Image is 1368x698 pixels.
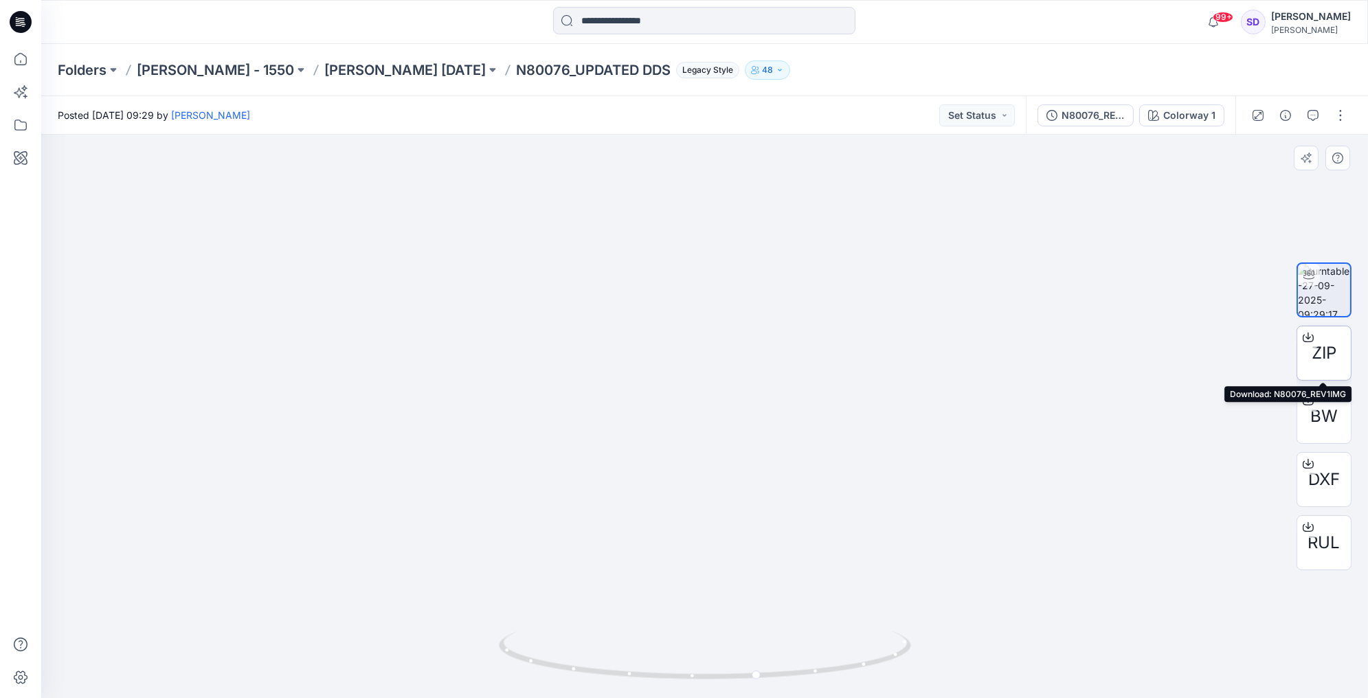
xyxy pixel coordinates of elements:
[671,60,739,80] button: Legacy Style
[762,63,773,78] p: 48
[1308,467,1340,492] span: DXF
[745,60,790,80] button: 48
[1213,12,1233,23] span: 99+
[1308,530,1341,555] span: RUL
[324,60,486,80] a: [PERSON_NAME] [DATE]
[1298,264,1350,316] img: turntable-27-09-2025-09:29:17
[1038,104,1134,126] button: N80076_REV1
[676,62,739,78] span: Legacy Style
[1310,404,1338,429] span: BW
[1139,104,1224,126] button: Colorway 1
[1275,104,1297,126] button: Details
[1062,108,1125,123] div: N80076_REV1
[58,60,106,80] a: Folders
[58,108,250,122] span: Posted [DATE] 09:29 by
[1271,25,1351,35] div: [PERSON_NAME]
[137,60,294,80] a: [PERSON_NAME] - 1550
[171,109,250,121] a: [PERSON_NAME]
[1163,108,1215,123] div: Colorway 1
[1271,8,1351,25] div: [PERSON_NAME]
[516,60,671,80] p: N80076_UPDATED DDS
[1312,341,1336,365] span: ZIP
[1241,10,1266,34] div: SD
